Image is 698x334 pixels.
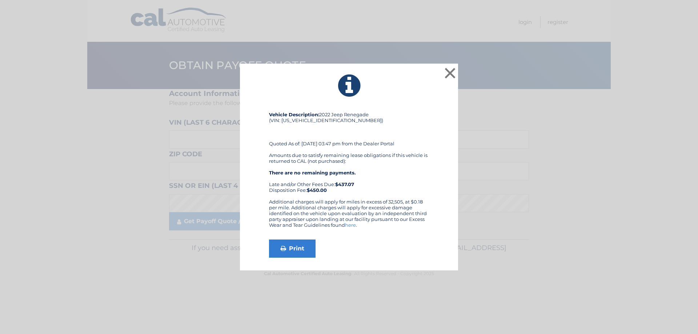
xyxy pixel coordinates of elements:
div: Amounts due to satisfy remaining lease obligations if this vehicle is returned to CAL (not purcha... [269,152,429,193]
div: 2022 Jeep Renegade (VIN: [US_VEHICLE_IDENTIFICATION_NUMBER]) Quoted As of: [DATE] 03:47 pm from t... [269,112,429,199]
b: $437.07 [335,181,354,187]
strong: $450.00 [307,187,327,193]
strong: There are no remaining payments. [269,170,356,176]
a: here [345,222,356,228]
div: Additional charges will apply for miles in excess of 32,505, at $0.18 per mile. Additional charge... [269,199,429,234]
button: × [443,66,457,80]
strong: Vehicle Description: [269,112,319,117]
a: Print [269,240,316,258]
